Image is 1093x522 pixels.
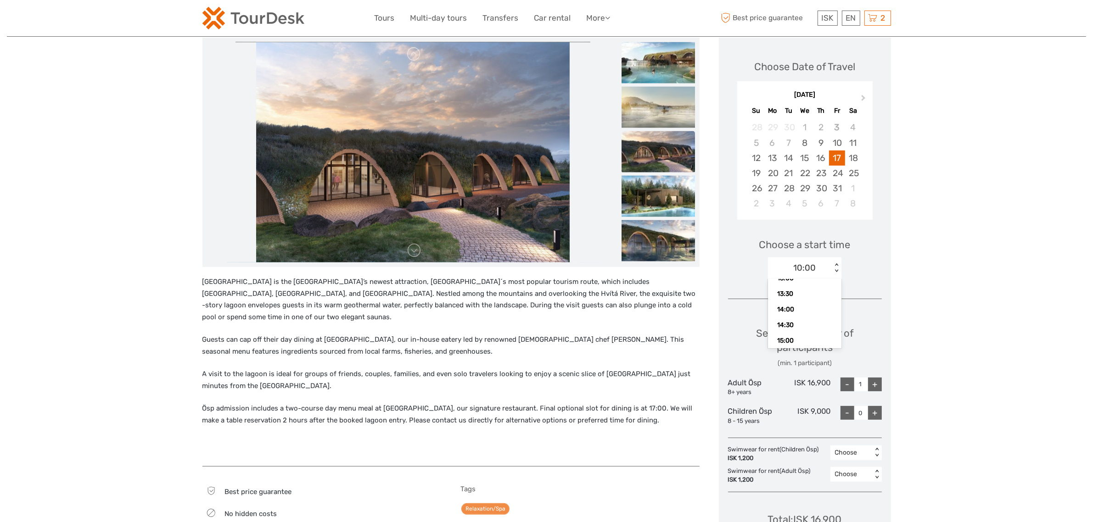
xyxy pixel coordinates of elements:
[622,87,695,128] img: 4510f2fba0e84f16b1a26686029dc51c_slider_thumbnail.jpeg
[587,11,611,25] a: More
[880,13,887,22] span: 2
[748,120,764,135] div: Not available Sunday, September 28th, 2025
[764,150,780,166] div: Choose Monday, October 13th, 2025
[202,334,700,357] p: Guests can cap off their day dining at [GEOGRAPHIC_DATA], our in-house eatery led by renowned [DE...
[845,120,861,135] div: Not available Saturday, October 4th, 2025
[813,166,829,181] div: Choose Thursday, October 23rd, 2025
[748,150,764,166] div: Choose Sunday, October 12th, 2025
[873,470,880,479] div: < >
[813,196,829,211] div: Choose Thursday, November 6th, 2025
[796,120,813,135] div: Not available Wednesday, October 1st, 2025
[256,42,570,262] img: 85c2d9ef062e4e4fb6eb0063acb519df_main_slider.jpeg
[868,378,882,391] div: +
[483,11,519,25] a: Transfers
[728,326,882,368] div: Select the number of participants
[622,42,695,83] img: a88c1598742b490aa7170932af776c6e_slider_thumbnail.jpeg
[835,448,868,457] div: Choose
[737,90,873,100] div: [DATE]
[754,60,855,74] div: Choose Date of Travel
[106,14,117,25] button: Open LiveChat chat widget
[748,166,764,181] div: Choose Sunday, October 19th, 2025
[773,317,837,333] div: 14:30
[813,105,829,117] div: Th
[224,488,291,496] span: Best price guarantee
[780,120,796,135] div: Not available Tuesday, September 30th, 2025
[845,150,861,166] div: Choose Saturday, October 18th, 2025
[835,470,868,479] div: Choose
[728,388,779,397] div: 8+ years
[461,503,510,515] a: Relaxation/Spa
[794,262,816,274] div: 10:00
[796,181,813,196] div: Choose Wednesday, October 29th, 2025
[748,135,764,150] div: Not available Sunday, October 5th, 2025
[728,359,882,368] div: (min. 1 participant)
[780,105,796,117] div: Tu
[796,166,813,181] div: Choose Wednesday, October 22nd, 2025
[202,7,304,29] img: 120-15d4194f-c635-41b9-a512-a3cb382bfb57_logo_small.png
[841,406,854,420] div: -
[764,105,780,117] div: Mo
[873,448,880,457] div: < >
[845,181,861,196] div: Choose Saturday, November 1st, 2025
[728,406,779,425] div: Children Ösp
[622,220,695,261] img: 53ca3f1b34174346a2bec82209fabef0_slider_thumbnail.jpeg
[829,166,845,181] div: Choose Friday, October 24th, 2025
[748,181,764,196] div: Choose Sunday, October 26th, 2025
[13,16,104,23] p: We're away right now. Please check back later!
[780,135,796,150] div: Not available Tuesday, October 7th, 2025
[728,467,815,484] div: Swimwear for rent (Adult Ösp)
[748,105,764,117] div: Su
[842,11,860,26] div: EN
[773,333,837,349] div: 15:00
[719,11,815,26] span: Best price guarantee
[748,196,764,211] div: Choose Sunday, November 2nd, 2025
[845,135,861,150] div: Choose Saturday, October 11th, 2025
[813,135,829,150] div: Choose Thursday, October 9th, 2025
[822,13,834,22] span: ISK
[728,417,779,426] div: 8 - 15 years
[780,181,796,196] div: Choose Tuesday, October 28th, 2025
[773,302,837,317] div: 14:00
[460,485,700,493] h5: Tags
[728,378,779,397] div: Adult Ösp
[728,454,819,463] div: ISK 1,200
[780,166,796,181] div: Choose Tuesday, October 21st, 2025
[813,181,829,196] div: Choose Thursday, October 30th, 2025
[728,476,811,484] div: ISK 1,200
[868,406,882,420] div: +
[845,196,861,211] div: Choose Saturday, November 8th, 2025
[764,196,780,211] div: Choose Monday, November 3rd, 2025
[728,445,824,463] div: Swimwear for rent (Children Ösp)
[845,166,861,181] div: Choose Saturday, October 25th, 2025
[764,120,780,135] div: Not available Monday, September 29th, 2025
[759,238,851,252] span: Choose a start time
[813,120,829,135] div: Not available Thursday, October 2nd, 2025
[796,105,813,117] div: We
[773,286,837,302] div: 13:30
[764,166,780,181] div: Choose Monday, October 20th, 2025
[779,406,830,425] div: ISK 9,000
[841,378,854,391] div: -
[796,135,813,150] div: Choose Wednesday, October 8th, 2025
[829,120,845,135] div: Not available Friday, October 3rd, 2025
[202,403,700,426] p: Ösp admission includes a two-course day menu meal at [GEOGRAPHIC_DATA], our signature restaurant....
[764,135,780,150] div: Not available Monday, October 6th, 2025
[534,11,571,25] a: Car rental
[845,105,861,117] div: Sa
[829,150,845,166] div: Choose Friday, October 17th, 2025
[202,368,700,392] p: A visit to the lagoon is ideal for groups of friends, couples, families, and even solo travelers ...
[796,150,813,166] div: Choose Wednesday, October 15th, 2025
[779,378,830,397] div: ISK 16,900
[829,135,845,150] div: Choose Friday, October 10th, 2025
[202,276,700,323] p: [GEOGRAPHIC_DATA] is the [GEOGRAPHIC_DATA]’s newest attraction, [GEOGRAPHIC_DATA]´s most popular ...
[833,263,841,273] div: < >
[813,150,829,166] div: Choose Thursday, October 16th, 2025
[829,181,845,196] div: Choose Friday, October 31st, 2025
[622,131,695,172] img: 85c2d9ef062e4e4fb6eb0063acb519df_slider_thumbnail.jpeg
[857,93,872,107] button: Next Month
[764,181,780,196] div: Choose Monday, October 27th, 2025
[622,176,695,217] img: 00aa4fd5cc8e4718b42182f1baf100e1_slider_thumbnail.jpeg
[740,120,869,211] div: month 2025-10
[780,196,796,211] div: Choose Tuesday, November 4th, 2025
[829,196,845,211] div: Choose Friday, November 7th, 2025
